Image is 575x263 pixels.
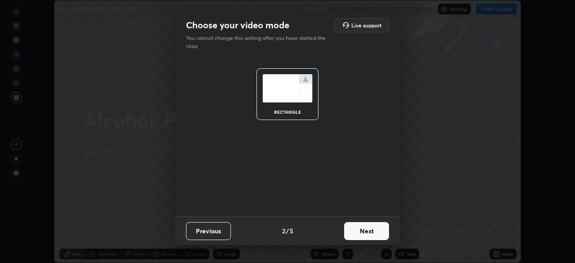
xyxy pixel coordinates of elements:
[290,226,293,236] h4: 5
[351,22,381,28] h5: Live support
[344,222,389,240] button: Next
[186,34,332,50] p: You cannot change this setting after you have started the class
[286,226,289,236] h4: /
[282,226,285,236] h4: 2
[262,74,313,103] img: normalScreenIcon.ae25ed63.svg
[186,19,289,31] h2: Choose your video mode
[270,110,305,114] div: rectangle
[186,222,231,240] button: Previous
